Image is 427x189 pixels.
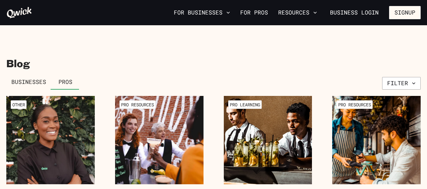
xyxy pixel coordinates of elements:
[6,57,421,69] h2: Blog
[11,100,27,109] span: Other
[58,79,72,86] span: Pros
[332,96,421,184] img: Six Tips To Being a Professional Pro
[224,96,312,184] img: Pro Perspectives: What’s Working in Hospitality Like in 2024?
[238,7,271,18] a: For Pros
[6,96,95,184] img: Celebrating the Top Qwick Professionals of 2024
[119,100,156,109] span: Pro Resources
[325,6,384,19] a: Business Login
[389,6,421,19] button: Signup
[382,77,421,90] button: Filter
[11,79,46,86] span: Businesses
[115,96,204,184] img: How to be Successful as a Qwick Professional
[337,100,373,109] span: Pro Resources
[228,100,262,109] span: Pro Learning
[276,7,320,18] button: Resources
[171,7,233,18] button: For Businesses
